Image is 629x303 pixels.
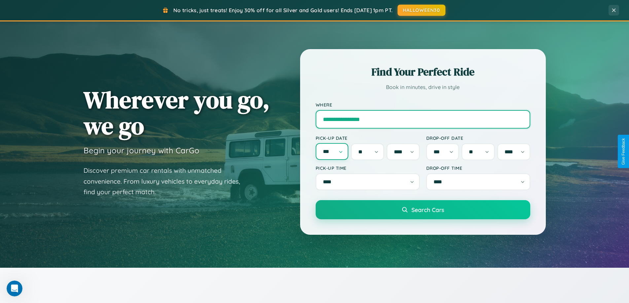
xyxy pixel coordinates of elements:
[621,138,626,165] div: Give Feedback
[426,135,530,141] label: Drop-off Date
[7,281,22,296] iframe: Intercom live chat
[411,206,444,213] span: Search Cars
[84,145,199,155] h3: Begin your journey with CarGo
[316,135,420,141] label: Pick-up Date
[398,5,445,16] button: HALLOWEEN30
[316,165,420,171] label: Pick-up Time
[316,200,530,219] button: Search Cars
[84,87,270,139] h1: Wherever you go, we go
[316,102,530,107] label: Where
[316,82,530,92] p: Book in minutes, drive in style
[426,165,530,171] label: Drop-off Time
[173,7,393,14] span: No tricks, just treats! Enjoy 30% off for all Silver and Gold users! Ends [DATE] 1pm PT.
[316,65,530,79] h2: Find Your Perfect Ride
[84,165,249,197] p: Discover premium car rentals with unmatched convenience. From luxury vehicles to everyday rides, ...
